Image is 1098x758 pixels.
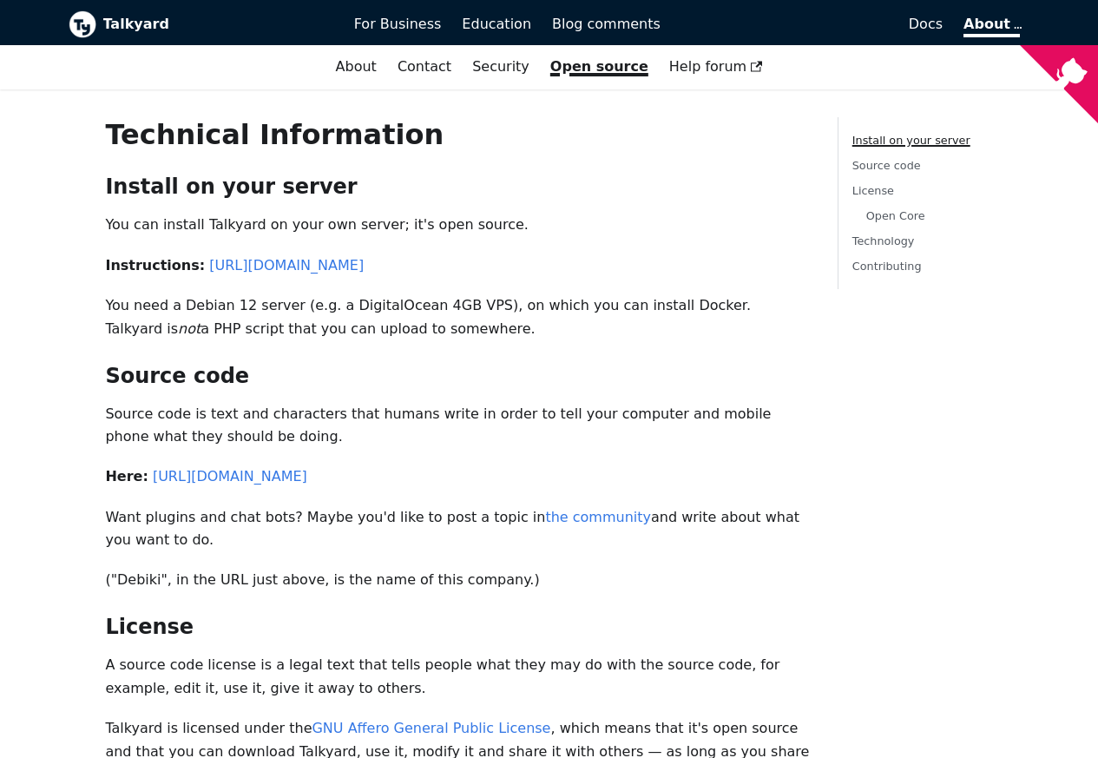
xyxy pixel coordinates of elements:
[105,214,809,236] p: You can install Talkyard on your own server; it's open source.
[852,260,922,273] a: Contributing
[671,10,953,39] a: Docs
[69,10,96,38] img: Talkyard logo
[312,720,550,736] a: GNU Affero General Public License
[105,174,809,200] h2: Install on your server
[545,509,651,525] a: the community
[909,16,943,32] span: Docs
[451,10,542,39] a: Education
[852,184,894,197] a: License
[852,234,915,247] a: Technology
[963,16,1019,37] a: About
[105,117,809,152] h1: Technical Information
[552,16,661,32] span: Blog comments
[866,209,925,222] a: Open Core
[852,159,921,172] a: Source code
[105,403,809,449] p: Source code is text and characters that humans write in order to tell your computer and mobile ph...
[69,10,330,38] a: Talkyard logoTalkyard
[540,52,659,82] a: Open source
[462,16,531,32] span: Education
[105,294,809,340] p: You need a Debian 12 server (e.g. a DigitalOcean 4GB VPS), on which you can install Docker. Talky...
[105,654,809,700] p: A source code license is a legal text that tells people what they may do with the source code, fo...
[153,468,307,484] a: [URL][DOMAIN_NAME]
[105,506,809,552] p: Want plugins and chat bots? Maybe you'd like to post a topic in and write about what you want to do.
[105,468,148,484] strong: Here:
[105,257,205,274] strong: Instructions:
[387,52,462,82] a: Contact
[105,363,809,389] h2: Source code
[462,52,540,82] a: Security
[178,320,201,337] em: not
[852,134,970,147] a: Install on your server
[659,52,773,82] a: Help forum
[325,52,387,82] a: About
[103,13,330,36] b: Talkyard
[105,614,809,640] h2: License
[105,569,809,591] p: ("Debiki", in the URL just above, is the name of this company.)
[542,10,671,39] a: Blog comments
[344,10,452,39] a: For Business
[209,257,364,274] a: [URL][DOMAIN_NAME]
[354,16,442,32] span: For Business
[669,58,763,75] span: Help forum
